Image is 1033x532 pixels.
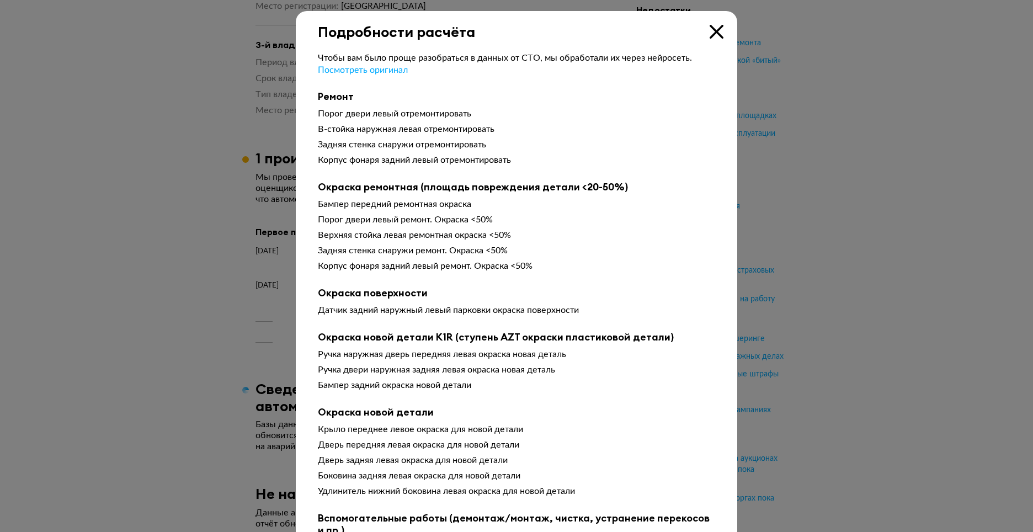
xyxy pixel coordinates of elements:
b: Окраска поверхности [318,287,715,299]
span: Посмотреть оригинал [318,66,408,75]
div: Корпус фонаря задний левый отремонтировать [318,155,715,166]
div: Корпус фонаря задний левый ремонт. Окраска <50% [318,260,715,272]
div: Боковина задняя левая окраска для новой детали [318,470,715,481]
div: Ручка двери наружная задняя левая окраска новая деталь [318,364,715,375]
div: Удлинитель нижний боковина левая окраска для новой детали [318,486,715,497]
b: Окраска новой детали [318,406,715,418]
b: Окраска новой детали K1R (ступень AZT окраски пластиковой детали) [318,331,715,343]
div: Дверь задняя левая окраска для новой детали [318,455,715,466]
div: Подробности расчёта [296,11,737,40]
div: Дверь передняя левая окраска для новой детали [318,439,715,450]
div: Бампер передний ремонтная окраска [318,199,715,210]
div: Задняя стенка снаружи ремонт. Окраска <50% [318,245,715,256]
div: B-стойка наружная левая отремонтировать [318,124,715,135]
div: Порог двери левый ремонт. Окраска <50% [318,214,715,225]
div: Верхняя стойка левая ремонтная окраска <50% [318,230,715,241]
b: Окраска ремонтная (площадь повреждения детали <20-50%) [318,181,715,193]
b: Ремонт [318,91,715,103]
div: Порог двери левый отремонтировать [318,108,715,119]
div: Задняя стенка снаружи отремонтировать [318,139,715,150]
div: Бампер задний окраска новой детали [318,380,715,391]
div: Датчик задний наружный левый парковки окраска поверхности [318,305,715,316]
div: Крыло переднее левое окраска для новой детали [318,424,715,435]
span: Чтобы вам было проще разобраться в данных от СТО, мы обработали их через нейросеть. [318,54,692,62]
div: Ручка наружная дверь передняя левая окраска новая деталь [318,349,715,360]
